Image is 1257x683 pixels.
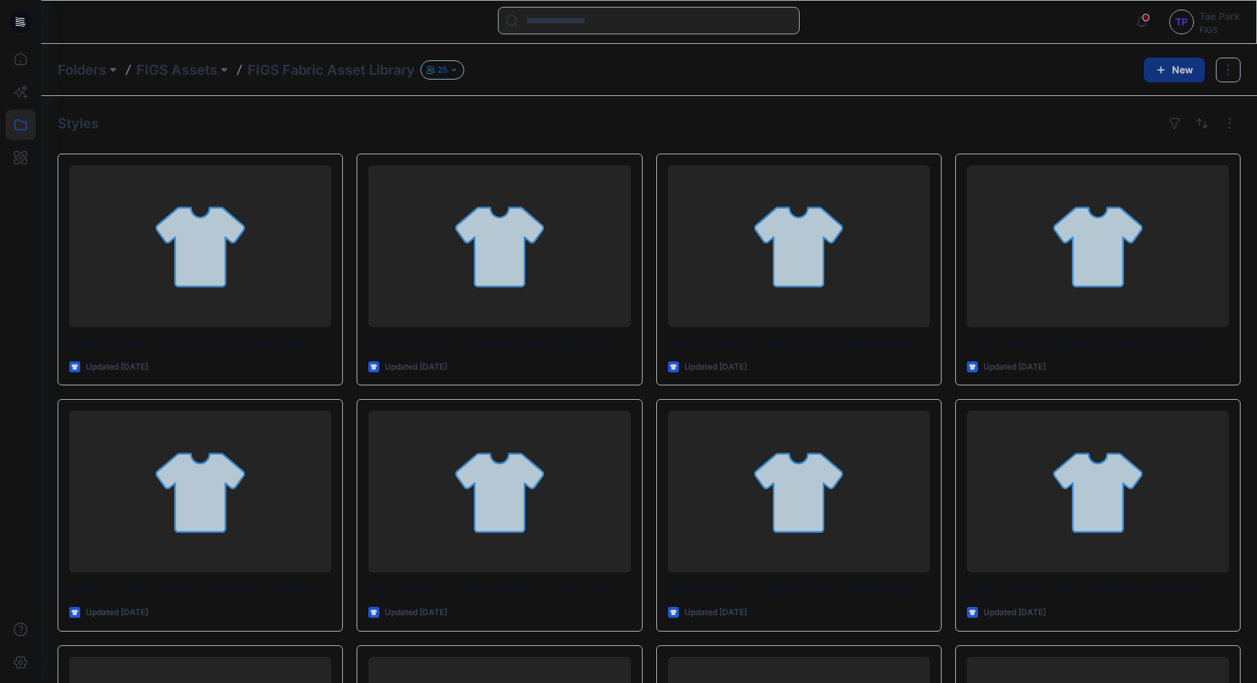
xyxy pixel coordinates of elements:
p: 25 [438,62,447,77]
a: FIGS Assets [136,60,217,80]
div: TP [1169,10,1194,34]
a: KNT-000030 - POLY SPANDEX INTERLOCK [69,411,331,573]
a: WVN-000055_-_DOWN_PROOF_NYLON_BABY_RIPSTOP [368,165,630,327]
a: Folders [58,60,106,80]
p: Updated [DATE] [385,606,447,620]
p: KNT-000188_-_30_1s_POLYESTER_COTTON_FRENCH_TERRY [69,335,331,355]
p: Updated [DATE] [86,606,148,620]
p: KNT-000100 - BONDED POLYESTER HIGH PILE DWR(C0) [668,581,930,600]
p: Updated [DATE] [684,606,747,620]
p: Updated [DATE] [983,606,1046,620]
p: Updated [DATE] [684,360,747,374]
button: New [1144,58,1205,82]
p: Updated [DATE] [385,360,447,374]
a: KNT-000100 - BONDED POLYESTER HIGH PILE DWR(C0) [668,411,930,573]
p: WVN-000055_-_DOWN_PROOF_NYLON_BABY_RIPSTOP [368,335,630,355]
div: Tae Park [1199,8,1240,25]
h4: Styles [58,115,99,132]
button: 25 [420,60,464,80]
p: KNT-000142___KNT-000143_-_BLACK___WHITE_-_NYLON_POLYESTER_+_IONIC_CIRCULAR_KNIT_JERSEY_(HEATHER_S... [967,335,1229,355]
p: Updated [DATE] [983,360,1046,374]
div: FIGS [1199,25,1240,35]
a: KNT-000024 - NTK - NEW TRI KNIT (CONTOUR KNIT) [368,411,630,573]
p: KNT-000117 - POLYAMIDE ELASTANE STRETCH SPACER (FORMx) [967,581,1229,600]
a: KNT-000117 - POLYAMIDE ELASTANE STRETCH SPACER (FORMx) [967,411,1229,573]
p: WVN-000123_-_40D_X_40D_TRANSPARENT_RECYCLED_NYLON_RIPSTOP [668,335,930,355]
p: FIGS Fabric Asset Library [248,60,415,80]
a: KNT-000188_-_30_1s_POLYESTER_COTTON_FRENCH_TERRY [69,165,331,327]
p: Updated [DATE] [86,360,148,374]
a: KNT-000142___KNT-000143_-_BLACK___WHITE_-_NYLON_POLYESTER_+_IONIC_CIRCULAR_KNIT_JERSEY_(HEATHER_S... [967,165,1229,327]
p: KNT-000024 - NTK - NEW TRI KNIT (CONTOUR KNIT) [368,581,630,600]
p: KNT-000030 - POLY SPANDEX INTERLOCK [69,581,331,600]
a: WVN-000123_-_40D_X_40D_TRANSPARENT_RECYCLED_NYLON_RIPSTOP [668,165,930,327]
